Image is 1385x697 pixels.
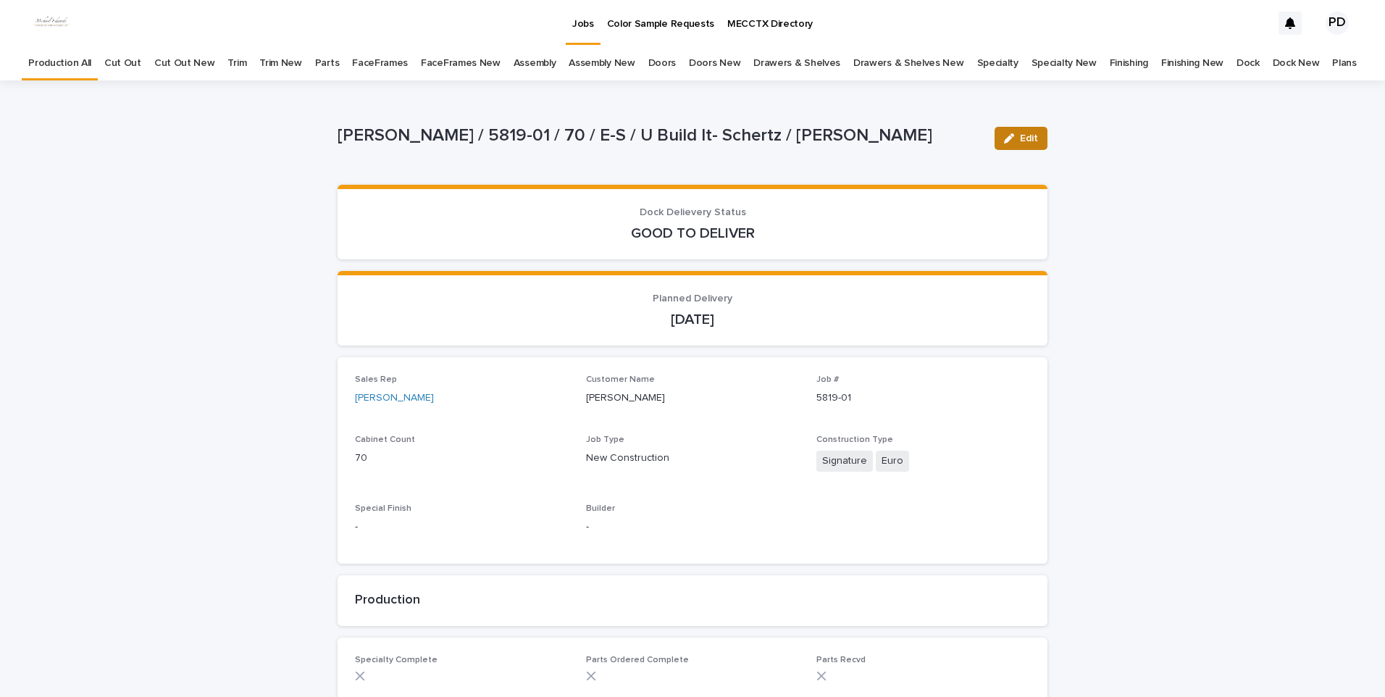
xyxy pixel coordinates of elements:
p: New Construction [586,451,800,466]
button: Edit [995,127,1047,150]
a: Production All [28,46,91,80]
a: FaceFrames New [421,46,501,80]
span: Specialty Complete [355,656,438,664]
a: Plans [1332,46,1356,80]
a: Cut Out New [154,46,215,80]
a: FaceFrames [352,46,408,80]
div: PD [1326,12,1349,35]
span: Sales Rep [355,375,397,384]
p: [PERSON_NAME] / 5819-01 / 70 / E-S / U Build It- Schertz / [PERSON_NAME] [338,125,983,146]
a: Cut Out [104,46,141,80]
a: Drawers & Shelves New [853,46,964,80]
p: - [586,519,800,535]
img: dhEtdSsQReaQtgKTuLrt [29,9,74,38]
a: [PERSON_NAME] [355,391,434,406]
a: Specialty [977,46,1018,80]
a: Trim New [259,46,302,80]
a: Trim [227,46,246,80]
a: Finishing [1110,46,1148,80]
span: Job Type [586,435,624,444]
a: Assembly [514,46,556,80]
span: Parts Recvd [816,656,866,664]
a: Drawers & Shelves [753,46,840,80]
span: Euro [876,451,909,472]
h2: Production [355,593,1030,609]
span: Builder [586,504,615,513]
span: Dock Delievery Status [640,207,746,217]
p: GOOD TO DELIVER [355,225,1030,242]
span: Special Finish [355,504,411,513]
p: [DATE] [355,311,1030,328]
a: Doors [648,46,676,80]
a: Parts [315,46,339,80]
a: Specialty New [1032,46,1097,80]
a: Dock [1237,46,1260,80]
span: Construction Type [816,435,893,444]
a: Finishing New [1161,46,1223,80]
span: Planned Delivery [653,293,732,304]
span: Parts Ordered Complete [586,656,689,664]
a: Dock New [1273,46,1320,80]
p: [PERSON_NAME] [586,391,800,406]
span: Customer Name [586,375,655,384]
span: Signature [816,451,873,472]
span: Cabinet Count [355,435,415,444]
a: Doors New [689,46,740,80]
p: 5819-01 [816,391,1030,406]
p: 70 [355,451,569,466]
span: Job # [816,375,839,384]
a: Assembly New [569,46,635,80]
span: Edit [1020,133,1038,143]
p: - [355,519,569,535]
